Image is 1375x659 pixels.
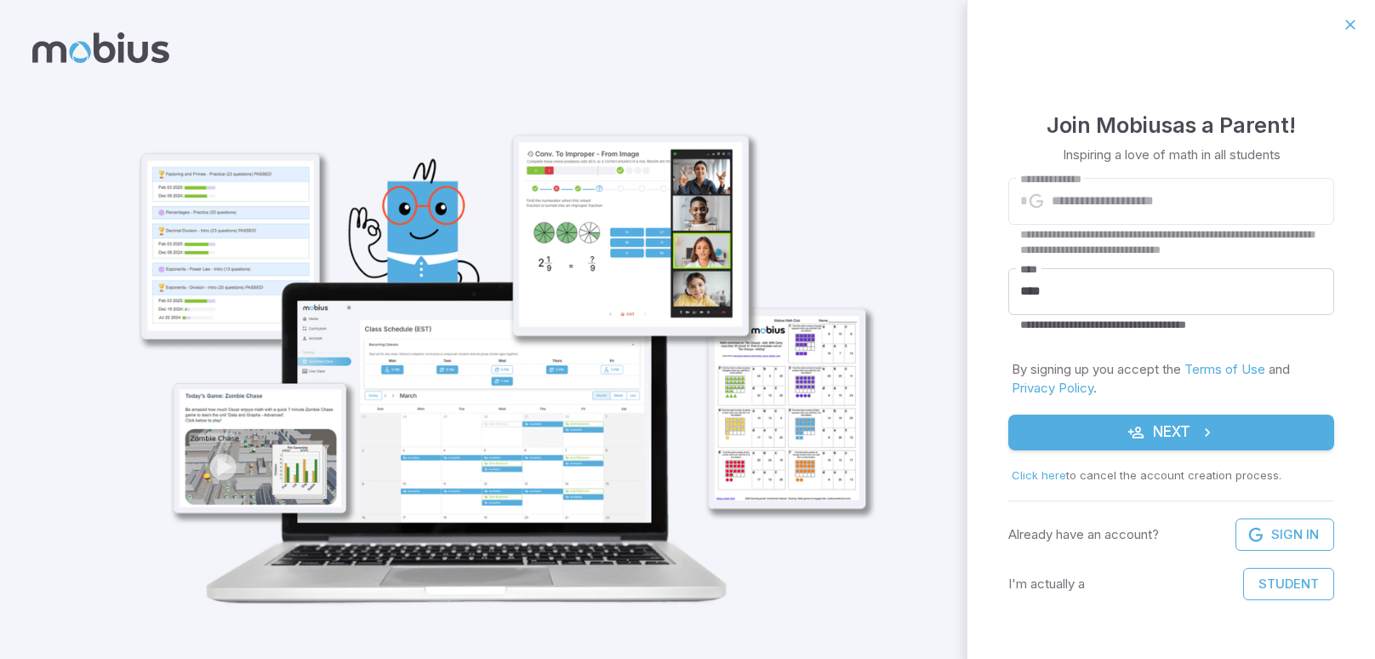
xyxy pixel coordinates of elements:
p: Already have an account? [1008,525,1159,544]
p: By signing up you accept the and . [1012,360,1331,398]
p: Inspiring a love of math in all students [1063,146,1281,164]
a: Privacy Policy [1012,380,1093,396]
h4: Join Mobius as a Parent ! [1047,108,1296,142]
a: Sign In [1235,519,1334,551]
img: parent_1-illustration [101,48,892,628]
span: Click here [1012,468,1066,482]
button: Next [1008,415,1334,450]
a: Terms of Use [1184,361,1265,377]
button: Student [1243,568,1334,600]
p: to cancel the account creation process . [1012,467,1331,484]
p: I'm actually a [1008,575,1085,593]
